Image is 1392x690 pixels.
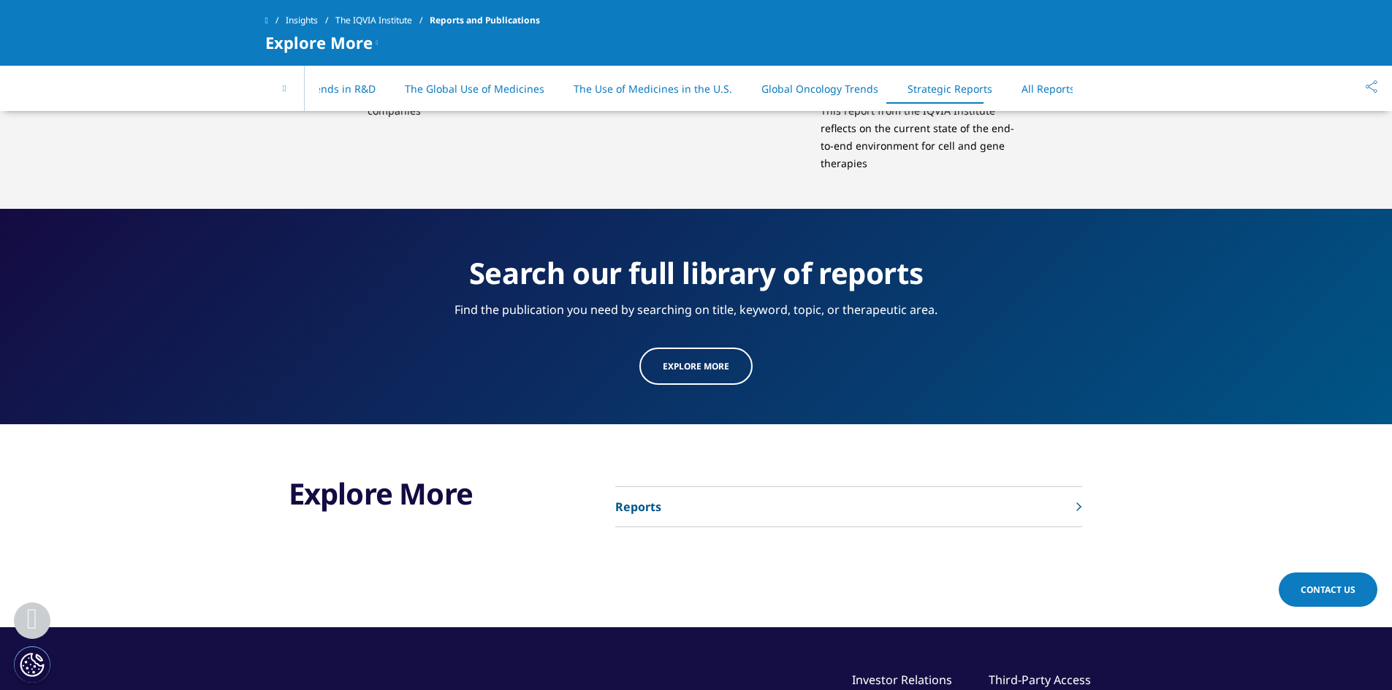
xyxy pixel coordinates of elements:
[1022,82,1075,96] a: All Reports
[663,360,729,372] span: Explore more
[1279,572,1377,607] a: Contact Us
[265,34,373,51] span: Explore More
[1301,583,1355,596] span: Contact Us
[574,82,732,96] a: The Use of Medicines in the U.S.
[761,82,878,96] a: Global Oncology Trends
[271,82,376,96] a: Global Trends in R&D
[414,245,978,291] div: Search our full library of reports
[414,291,978,318] div: Find the publication you need by searching on title, keyword, topic, or therapeutic area.
[335,7,430,34] a: The IQVIA Institute
[639,348,753,385] a: Explore more
[852,672,952,688] a: Investor Relations
[615,487,1082,527] a: Reports
[405,82,544,96] a: The Global Use of Medicines
[989,672,1091,688] a: Third-Party Access
[286,7,335,34] a: Insights
[430,7,540,34] span: Reports and Publications
[908,82,992,96] a: Strategic Reports
[821,91,1025,172] p: This report from the IQVIA Institute reflects on the current state of the end-to-end environment ...
[289,475,533,512] h3: Explore More
[14,646,50,683] button: Cookie 设置
[615,498,661,515] p: Reports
